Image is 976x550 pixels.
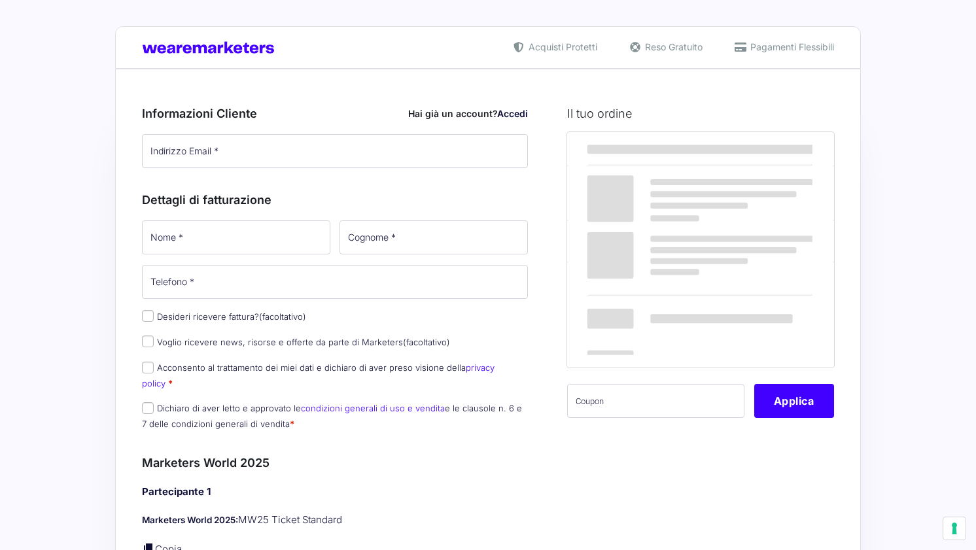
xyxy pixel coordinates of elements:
input: Dichiaro di aver letto e approvato lecondizioni generali di uso e venditae le clausole n. 6 e 7 d... [142,402,154,414]
label: Acconsento al trattamento dei miei dati e dichiaro di aver preso visione della [142,362,495,388]
span: (facoltativo) [403,337,450,347]
span: Acquisti Protetti [525,40,597,54]
label: Voglio ricevere news, risorse e offerte da parte di Marketers [142,337,450,347]
a: privacy policy [142,362,495,388]
input: Telefono * [142,265,528,299]
p: MW25 Ticket Standard [142,513,528,528]
label: Desideri ricevere fattura? [142,311,306,322]
span: Pagamenti Flessibili [747,40,834,54]
input: Voglio ricevere news, risorse e offerte da parte di Marketers(facoltativo) [142,335,154,347]
input: Acconsento al trattamento dei miei dati e dichiaro di aver preso visione dellaprivacy policy [142,362,154,373]
input: Indirizzo Email * [142,134,528,168]
h3: Marketers World 2025 [142,454,528,472]
input: Desideri ricevere fattura?(facoltativo) [142,310,154,322]
th: Totale [567,262,721,367]
button: Applica [754,384,834,418]
label: Dichiaro di aver letto e approvato le e le clausole n. 6 e 7 delle condizioni generali di vendita [142,403,522,428]
h4: Partecipante 1 [142,485,528,500]
th: Prodotto [567,132,721,166]
span: (facoltativo) [259,311,306,322]
button: Le tue preferenze relative al consenso per le tecnologie di tracciamento [943,517,966,540]
strong: Marketers World 2025: [142,515,238,525]
h3: Informazioni Cliente [142,105,528,122]
input: Coupon [567,384,744,418]
th: Subtotale [720,132,834,166]
div: Hai già un account? [408,107,528,120]
span: Reso Gratuito [642,40,703,54]
a: Accedi [497,108,528,119]
a: condizioni generali di uso e vendita [301,403,445,413]
td: Marketers World 2025 - MW25 Ticket Standard [567,166,721,220]
input: Nome * [142,220,330,254]
th: Subtotale [567,220,721,262]
h3: Il tuo ordine [567,105,834,122]
h3: Dettagli di fatturazione [142,191,528,209]
input: Cognome * [340,220,528,254]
